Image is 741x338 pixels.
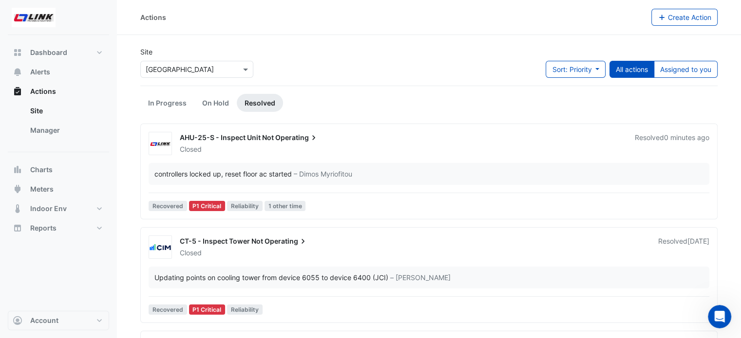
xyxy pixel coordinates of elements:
[687,237,709,245] span: Mon 02-Jun-2025 14:43 AEST
[654,61,718,78] button: Assigned to you
[658,236,709,258] div: Resolved
[552,65,591,73] span: Sort: Priority
[635,133,709,154] div: Resolved
[22,121,109,140] a: Manager
[13,165,22,175] app-icon: Charts
[30,87,56,96] span: Actions
[13,204,22,213] app-icon: Indoor Env
[30,165,53,175] span: Charts
[12,8,56,27] img: Company Logo
[149,304,187,315] span: Recovered
[8,62,109,82] button: Alerts
[154,272,388,283] div: Updating points on cooling tower from device 6055 to device 6400 (JCI)
[149,139,171,149] img: Link Mechanical
[275,133,319,142] span: Operating
[8,199,109,218] button: Indoor Env
[22,101,109,121] a: Site
[708,305,731,328] iframe: Intercom live chat
[140,94,194,112] a: In Progress
[13,48,22,57] app-icon: Dashboard
[8,160,109,179] button: Charts
[30,316,58,325] span: Account
[227,201,263,211] span: Reliability
[189,201,226,211] div: P1 Critical
[180,145,202,153] span: Closed
[13,184,22,194] app-icon: Meters
[265,201,306,211] span: 1 other time
[265,236,308,246] span: Operating
[30,48,67,57] span: Dashboard
[154,169,292,179] div: controllers locked up, reset floor ac started
[390,272,451,283] span: – [PERSON_NAME]
[546,61,606,78] button: Sort: Priority
[8,179,109,199] button: Meters
[30,67,50,77] span: Alerts
[668,13,711,21] span: Create Action
[30,204,67,213] span: Indoor Env
[294,169,352,179] span: – Dimos Myriofitou
[13,223,22,233] app-icon: Reports
[237,94,283,112] a: Resolved
[651,9,718,26] button: Create Action
[8,101,109,144] div: Actions
[30,223,57,233] span: Reports
[180,133,274,142] span: AHU-25-S - Inspect Unit Not
[664,133,709,142] span: Tue 02-Sep-2025 06:45 AEST
[8,43,109,62] button: Dashboard
[189,304,226,315] div: P1 Critical
[13,87,22,96] app-icon: Actions
[194,94,237,112] a: On Hold
[8,218,109,238] button: Reports
[149,201,187,211] span: Recovered
[180,237,263,245] span: CT-5 - Inspect Tower Not
[30,184,54,194] span: Meters
[8,311,109,330] button: Account
[13,67,22,77] app-icon: Alerts
[609,61,654,78] button: All actions
[227,304,263,315] span: Reliability
[140,47,152,57] label: Site
[149,243,171,252] img: CIM
[140,12,166,22] div: Actions
[180,249,202,257] span: Closed
[8,82,109,101] button: Actions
